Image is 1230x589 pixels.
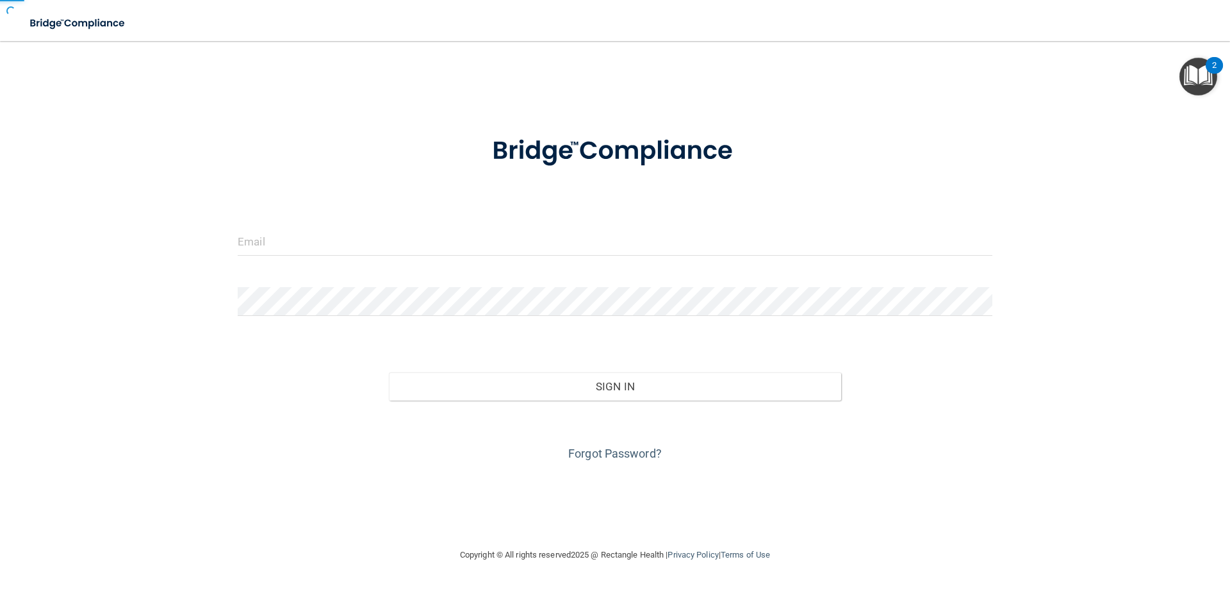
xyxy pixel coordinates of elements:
[466,118,764,185] img: bridge_compliance_login_screen.278c3ca4.svg
[19,10,137,37] img: bridge_compliance_login_screen.278c3ca4.svg
[389,372,842,401] button: Sign In
[668,550,718,560] a: Privacy Policy
[721,550,770,560] a: Terms of Use
[1212,65,1217,82] div: 2
[238,227,992,256] input: Email
[381,535,849,576] div: Copyright © All rights reserved 2025 @ Rectangle Health | |
[568,447,662,460] a: Forgot Password?
[1179,58,1217,95] button: Open Resource Center, 2 new notifications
